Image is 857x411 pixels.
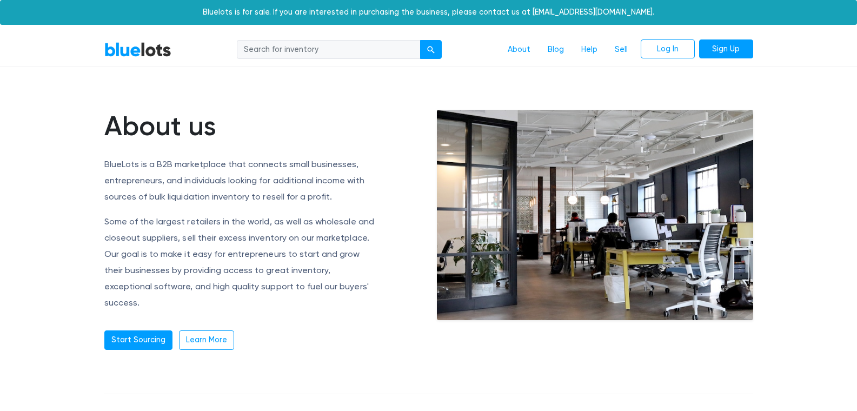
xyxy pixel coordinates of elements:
[237,40,421,59] input: Search for inventory
[539,39,573,60] a: Blog
[606,39,636,60] a: Sell
[104,214,377,311] p: Some of the largest retailers in the world, as well as wholesale and closeout suppliers, sell the...
[179,330,234,350] a: Learn More
[104,110,377,142] h1: About us
[641,39,695,59] a: Log In
[499,39,539,60] a: About
[573,39,606,60] a: Help
[699,39,753,59] a: Sign Up
[104,156,377,205] p: BlueLots is a B2B marketplace that connects small businesses, entrepreneurs, and individuals look...
[104,330,172,350] a: Start Sourcing
[437,110,753,321] img: office-e6e871ac0602a9b363ffc73e1d17013cb30894adc08fbdb38787864bb9a1d2fe.jpg
[104,42,171,57] a: BlueLots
